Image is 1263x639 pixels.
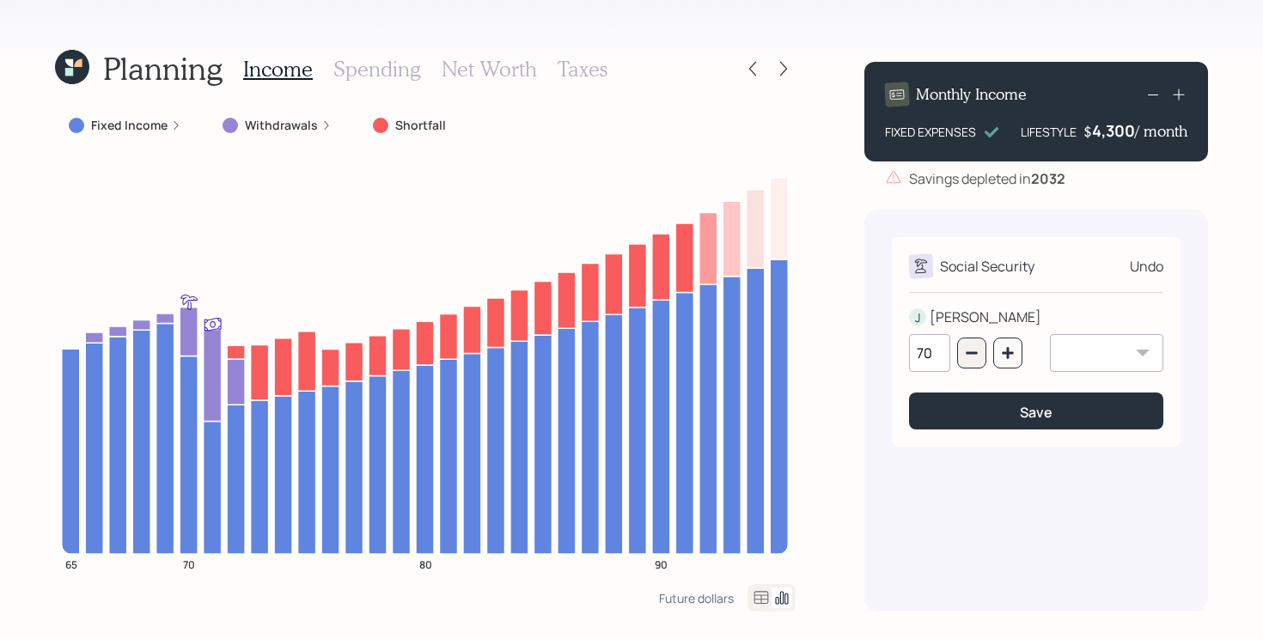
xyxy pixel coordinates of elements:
div: Save [1020,403,1052,422]
div: Social Security [940,256,1034,277]
tspan: 65 [65,557,77,571]
div: Future dollars [659,590,734,606]
h3: Income [243,57,313,82]
tspan: 70 [183,557,195,571]
button: Save [909,393,1163,429]
div: Savings depleted in [909,168,1065,189]
div: [PERSON_NAME] [930,307,1041,327]
b: 2032 [1031,169,1065,188]
label: Shortfall [395,117,446,134]
div: FIXED EXPENSES [885,123,976,141]
div: J [909,308,926,326]
tspan: 90 [655,557,668,571]
h4: / month [1135,122,1187,141]
h1: Planning [103,50,223,87]
div: LIFESTYLE [1021,123,1077,141]
div: Undo [1130,256,1163,277]
h4: Monthly Income [916,85,1027,104]
tspan: 80 [419,557,432,571]
h4: $ [1083,122,1092,141]
h3: Spending [333,57,421,82]
h3: Taxes [558,57,607,82]
div: 4,300 [1092,120,1135,141]
label: Withdrawals [245,117,318,134]
h3: Net Worth [442,57,537,82]
label: Fixed Income [91,117,168,134]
